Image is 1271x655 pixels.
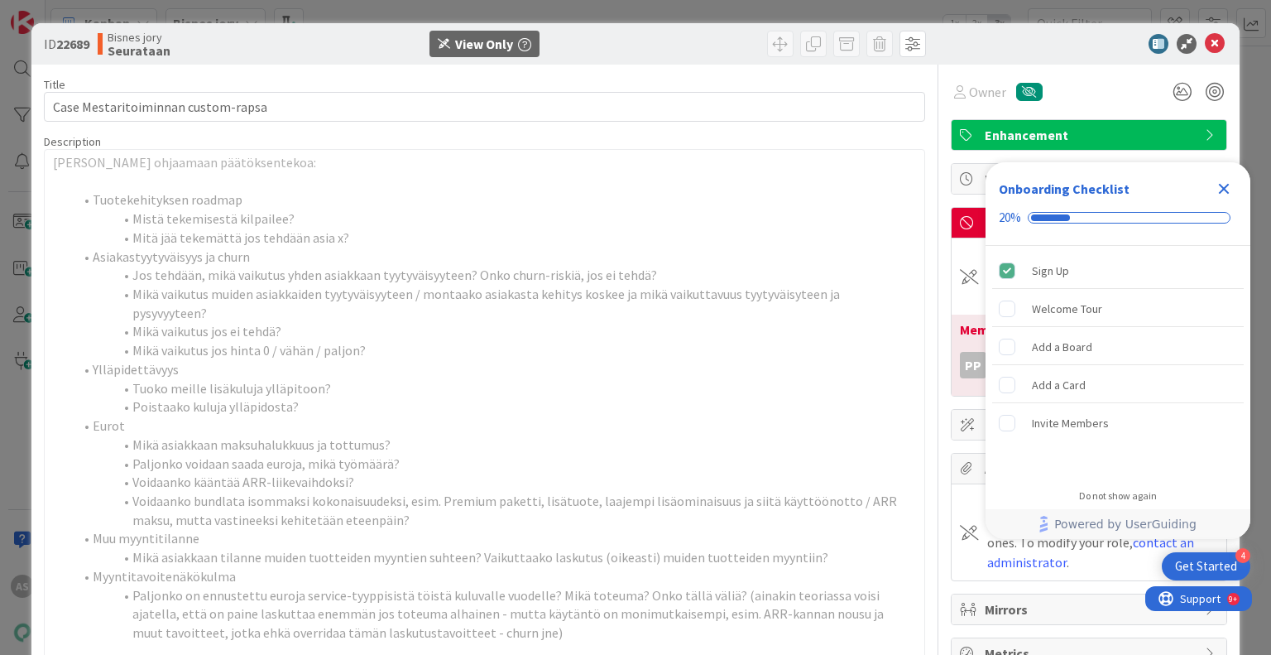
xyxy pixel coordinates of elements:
li: Myyntitavoitenäkökulma [73,567,915,586]
div: Checklist items [986,246,1250,479]
li: Paljonko on ennustettu euroja service-tyyppisistä töistä kuluvalle vuodelle? Mikä toteuma? Onko t... [73,586,915,643]
input: type card name here... [44,92,924,122]
div: Checklist progress: 20% [999,210,1237,225]
b: Seurataan [108,44,170,57]
div: Invite Members is incomplete. [992,405,1244,441]
label: Title [44,77,65,92]
li: Paljonko voidaan saada euroja, mikä työmäärä? [73,455,915,474]
div: 9+ [84,7,92,20]
span: ID [44,34,89,54]
li: Poistaako kuluja ylläpidosta? [73,397,915,417]
span: Powered by UserGuiding [1054,514,1197,534]
span: Bisnes jory [108,31,170,44]
span: Mirrors [985,600,1197,619]
div: Welcome Tour is incomplete. [992,291,1244,327]
li: Mikä asiakkaan tilanne muiden tuotteiden myyntien suhteen? Vaikuttaako laskutus (oikeasti) muiden... [73,548,915,567]
span: Support [35,2,75,22]
div: Get Started [1175,558,1237,575]
p: [PERSON_NAME] ohjaamaan päätöksentekoa: [53,153,915,172]
div: Sign Up [1032,261,1069,281]
li: Mikä asiakkaan maksuhalukkuus ja tottumus? [73,436,915,455]
span: Enhancement [985,125,1197,145]
div: PP [960,352,986,378]
div: View Only [455,34,513,54]
div: Checklist Container [986,162,1250,539]
div: Add a Card is incomplete. [992,367,1244,403]
div: Do not show again [1079,489,1157,503]
span: Owner [969,82,1006,102]
a: Powered by UserGuiding [994,509,1242,539]
b: 22689 [56,36,89,52]
span: Dates [985,169,1197,189]
div: 4 [1235,548,1250,563]
div: Invite Members [1032,413,1109,433]
div: Footer [986,509,1250,539]
li: Voidaanko kääntää ARR-liikevaihdoksi? [73,473,915,492]
li: Muu myyntitilanne [73,529,915,548]
span: Custom Fields [985,415,1197,435]
div: Memo [960,323,1218,336]
li: Voidaanko bundlata isommaksi kokonaisuudeksi, esim. Premium paketti, lisätuote, laajempi lisäomin... [73,492,915,529]
div: Sign Up is complete. [992,253,1244,289]
li: Ylläpidettävyys [73,360,915,379]
div: Close Checklist [1211,176,1237,202]
li: Tuoko meille lisäkuluja ylläpitoon? [73,379,915,398]
div: Add a Board is incomplete. [992,329,1244,365]
li: Mikä vaikutus jos ei tehdä? [73,322,915,341]
div: Add a Card [1032,375,1086,395]
div: Add a Board [1032,337,1092,357]
span: Attachments [985,459,1197,479]
div: 20% [999,210,1021,225]
li: Jos tehdään, mikä vaikutus yhden asiakkaan tyytyväisyyteen? Onko churn-riskiä, jos ei tehdä? [73,266,915,285]
li: Mitä jää tekemättä jos tehdään asia x? [73,229,915,248]
li: Tuotekehityksen roadmap [73,190,915,210]
li: Mistä tekemisestä kilpailee? [73,210,915,229]
div: Onboarding Checklist [999,179,1130,199]
div: Open Get Started checklist, remaining modules: 4 [1162,552,1250,580]
span: Block [985,213,1197,233]
span: Description [44,134,101,149]
li: Mikä vaikutus jos hinta 0 / vähän / paljon? [73,341,915,360]
li: Eurot [73,417,915,436]
li: Asiakastyytyväisyys ja churn [73,248,915,267]
div: Welcome Tour [1032,299,1102,319]
li: Mikä vaikutus muiden asiakkaiden tyytyväisyyteen / montaako asiakasta kehitys koskee ja mikä vaik... [73,285,915,322]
